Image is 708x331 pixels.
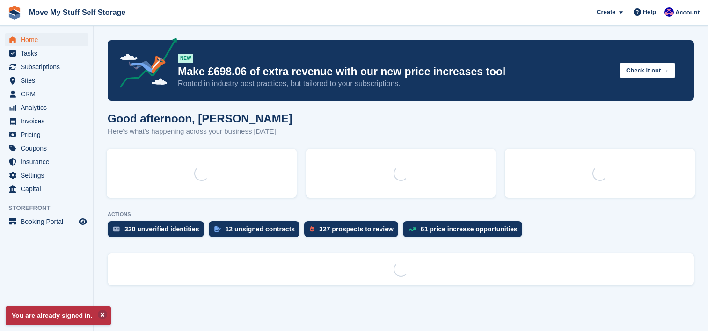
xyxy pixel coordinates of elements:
span: Booking Portal [21,215,77,228]
a: 61 price increase opportunities [403,221,527,242]
span: CRM [21,87,77,101]
span: Storefront [8,203,93,213]
a: 320 unverified identities [108,221,209,242]
a: menu [5,182,88,195]
span: Help [643,7,656,17]
a: menu [5,142,88,155]
p: Make £698.06 of extra revenue with our new price increases tool [178,65,612,79]
span: Tasks [21,47,77,60]
span: Coupons [21,142,77,155]
a: menu [5,169,88,182]
a: menu [5,115,88,128]
a: Preview store [77,216,88,227]
div: 12 unsigned contracts [226,225,295,233]
a: menu [5,101,88,114]
a: menu [5,74,88,87]
img: Jade Whetnall [664,7,674,17]
span: Subscriptions [21,60,77,73]
div: NEW [178,54,193,63]
a: menu [5,215,88,228]
img: verify_identity-adf6edd0f0f0b5bbfe63781bf79b02c33cf7c696d77639b501bdc392416b5a36.svg [113,226,120,232]
img: prospect-51fa495bee0391a8d652442698ab0144808aea92771e9ea1ae160a38d050c398.svg [310,226,314,232]
a: menu [5,60,88,73]
p: ACTIONS [108,211,694,217]
h1: Good afternoon, [PERSON_NAME] [108,112,292,125]
p: Rooted in industry best practices, but tailored to your subscriptions. [178,79,612,89]
span: Analytics [21,101,77,114]
img: price-adjustments-announcement-icon-8257ccfd72463d97f412b2fc003d46551f7dbcb40ab6d574587a9cd5c0d94... [112,38,177,91]
span: Create [597,7,615,17]
a: menu [5,47,88,60]
a: 327 prospects to review [304,221,403,242]
a: Move My Stuff Self Storage [25,5,129,20]
div: 327 prospects to review [319,225,394,233]
span: Insurance [21,155,77,168]
img: contract_signature_icon-13c848040528278c33f63329250d36e43548de30e8caae1d1a13099fd9432cc5.svg [214,226,221,232]
span: Capital [21,182,77,195]
a: menu [5,155,88,168]
span: Sites [21,74,77,87]
a: menu [5,33,88,46]
span: Invoices [21,115,77,128]
img: price_increase_opportunities-93ffe204e8149a01c8c9dc8f82e8f89637d9d84a8eef4429ea346261dce0b2c0.svg [409,227,416,231]
button: Check it out → [620,63,675,78]
span: Account [675,8,700,17]
a: menu [5,128,88,141]
div: 61 price increase opportunities [421,225,518,233]
span: Home [21,33,77,46]
img: stora-icon-8386f47178a22dfd0bd8f6a31ec36ba5ce8667c1dd55bd0f319d3a0aa187defe.svg [7,6,22,20]
a: menu [5,87,88,101]
a: 12 unsigned contracts [209,221,305,242]
p: You are already signed in. [6,306,111,325]
div: 320 unverified identities [124,225,199,233]
p: Here's what's happening across your business [DATE] [108,126,292,137]
span: Settings [21,169,77,182]
span: Pricing [21,128,77,141]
